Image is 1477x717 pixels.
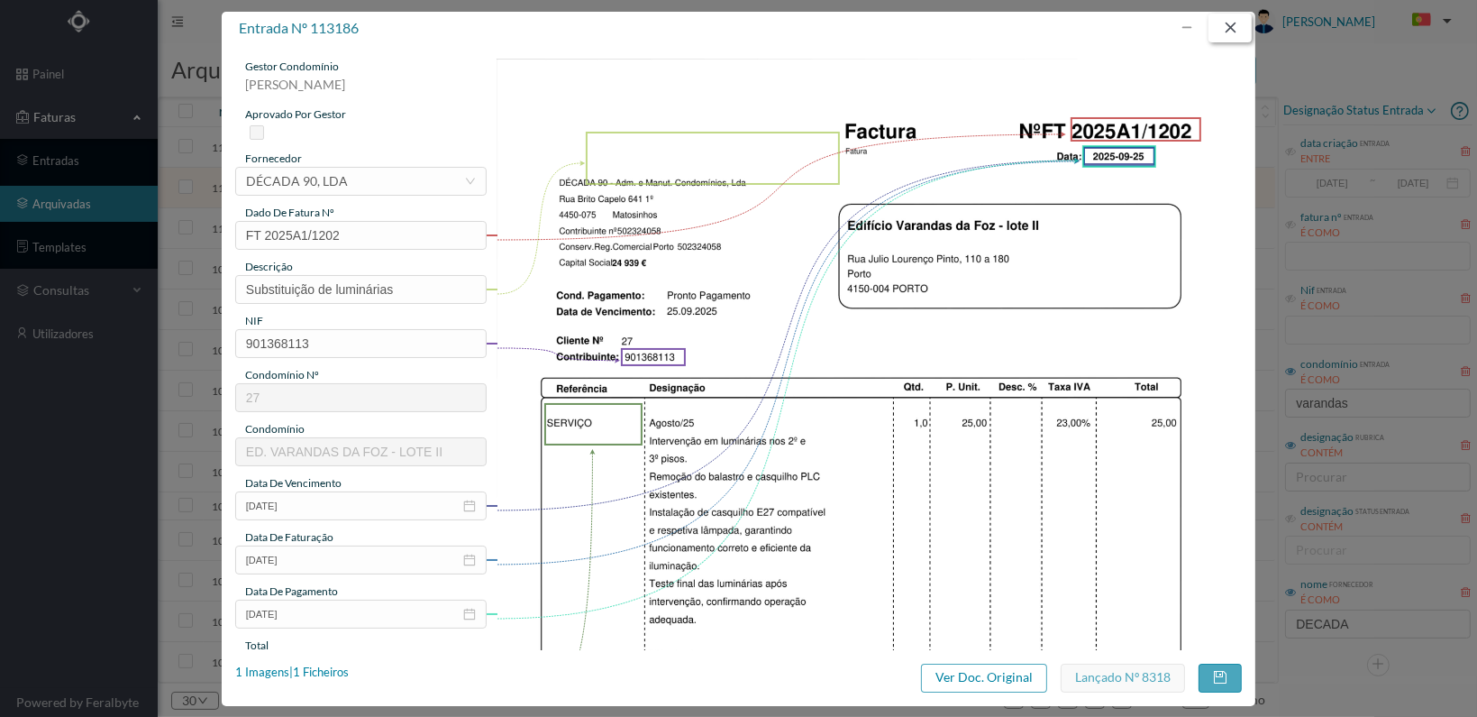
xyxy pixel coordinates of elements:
span: NIF [245,314,263,327]
i: icon: down [465,176,476,187]
span: data de vencimento [245,476,342,490]
span: gestor condomínio [245,60,339,73]
div: DÉCADA 90, LDA [246,168,348,195]
div: 1 Imagens | 1 Ficheiros [235,664,349,682]
i: icon: calendar [463,608,476,620]
i: icon: calendar [463,554,476,566]
i: icon: calendar [463,500,476,512]
button: PT [1398,6,1459,35]
span: aprovado por gestor [245,107,346,121]
span: entrada nº 113186 [239,19,359,36]
span: condomínio nº [245,368,319,381]
button: Ver Doc. Original [921,664,1047,693]
button: Lançado nº 8318 [1061,664,1185,693]
div: [PERSON_NAME] [235,75,487,106]
span: data de pagamento [245,584,338,598]
span: data de faturação [245,530,333,544]
span: total [245,639,269,652]
span: descrição [245,260,293,273]
span: condomínio [245,422,305,436]
span: dado de fatura nº [245,206,334,219]
span: fornecedor [245,152,302,165]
